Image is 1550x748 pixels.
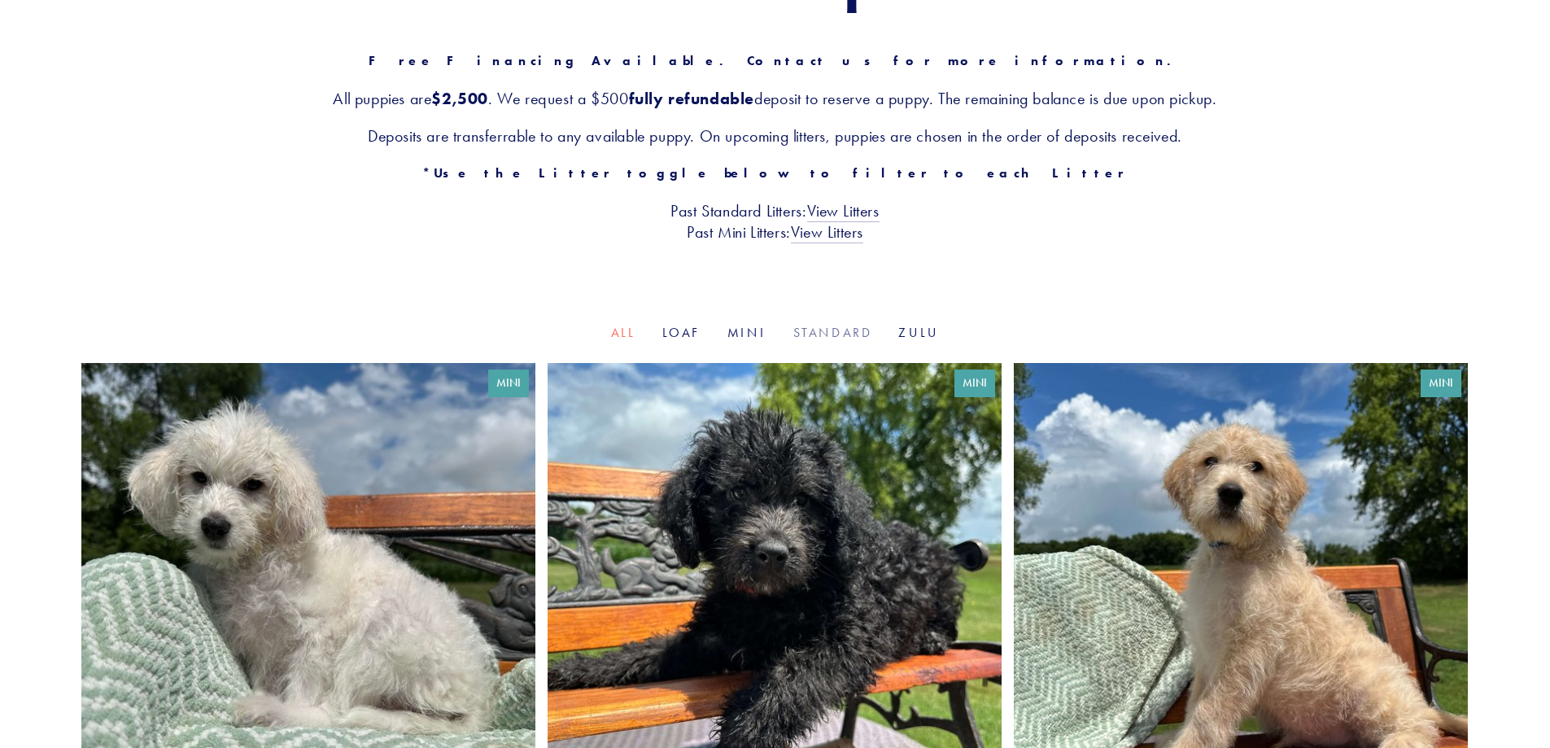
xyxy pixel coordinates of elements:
[422,165,1128,181] strong: *Use the Litter toggle below to filter to each Litter
[431,89,488,108] strong: $2,500
[81,88,1469,109] h3: All puppies are . We request a $500 deposit to reserve a puppy. The remaining balance is due upon...
[611,325,636,340] a: All
[662,325,701,340] a: Loaf
[807,201,880,222] a: View Litters
[629,89,755,108] strong: fully refundable
[727,325,767,340] a: Mini
[369,53,1181,68] strong: Free Financing Available. Contact us for more information.
[81,200,1469,243] h3: Past Standard Litters: Past Mini Litters:
[793,325,873,340] a: Standard
[898,325,939,340] a: Zulu
[791,222,863,243] a: View Litters
[81,125,1469,147] h3: Deposits are transferrable to any available puppy. On upcoming litters, puppies are chosen in the...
